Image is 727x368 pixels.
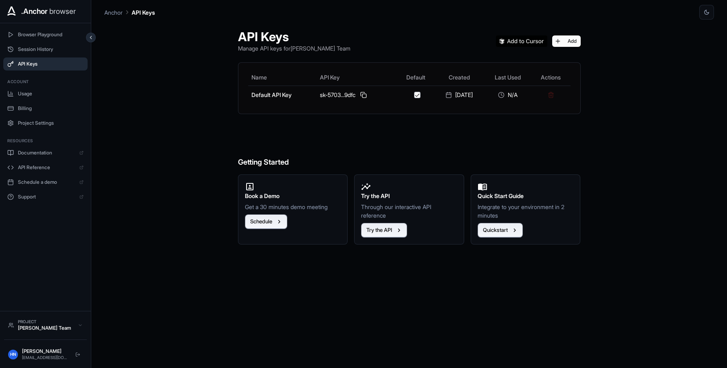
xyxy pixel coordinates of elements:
span: HN [10,351,16,357]
span: browser [49,6,76,17]
span: API Reference [18,164,75,171]
button: Session History [3,43,88,56]
img: Anchor Icon [5,5,18,18]
span: Documentation [18,150,75,156]
div: [PERSON_NAME] Team [18,325,74,331]
button: Logout [73,350,83,359]
th: Actions [531,69,570,86]
button: API Keys [3,57,88,71]
span: Project Settings [18,120,84,126]
div: sk-5703...9dfc [320,90,394,100]
th: API Key [317,69,397,86]
div: Project [18,319,74,325]
h6: Getting Started [238,124,581,168]
h2: Quick Start Guide [478,192,574,201]
button: Project Settings [3,117,88,130]
button: Collapse sidebar [86,33,96,42]
th: Name [248,69,317,86]
p: Integrate to your environment in 2 minutes [478,203,574,220]
button: Copy API key [359,90,368,100]
span: Session History [18,46,84,53]
h2: Try the API [361,192,457,201]
span: Support [18,194,75,200]
a: API Reference [3,161,88,174]
a: Support [3,190,88,203]
img: Add anchorbrowser MCP server to Cursor [496,35,547,47]
nav: breadcrumb [104,8,155,17]
button: Browser Playground [3,28,88,41]
button: Quickstart [478,223,523,238]
th: Created [434,69,484,86]
h3: Resources [7,138,84,144]
div: [PERSON_NAME] [22,348,69,355]
td: Default API Key [248,86,317,104]
th: Default [397,69,434,86]
div: [DATE] [438,91,480,99]
p: API Keys [132,8,155,17]
p: Get a 30 minutes demo meeting [245,203,341,211]
span: .Anchor [21,6,48,17]
span: Billing [18,105,84,112]
a: Documentation [3,146,88,159]
span: Usage [18,90,84,97]
button: Schedule [245,214,287,229]
button: Add [552,35,581,47]
a: Schedule a demo [3,176,88,189]
h1: API Keys [238,29,350,44]
h2: Book a Demo [245,192,341,201]
span: Browser Playground [18,31,84,38]
h3: Account [7,79,84,85]
button: Try the API [361,223,407,238]
span: Schedule a demo [18,179,75,185]
button: Project[PERSON_NAME] Team [4,315,87,335]
button: Usage [3,87,88,100]
p: Through our interactive API reference [361,203,457,220]
button: Billing [3,102,88,115]
th: Last Used [484,69,531,86]
div: N/A [487,91,528,99]
p: Anchor [104,8,123,17]
p: Manage API keys for [PERSON_NAME] Team [238,44,350,53]
div: [EMAIL_ADDRESS][DOMAIN_NAME] [22,355,69,361]
span: API Keys [18,61,84,67]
